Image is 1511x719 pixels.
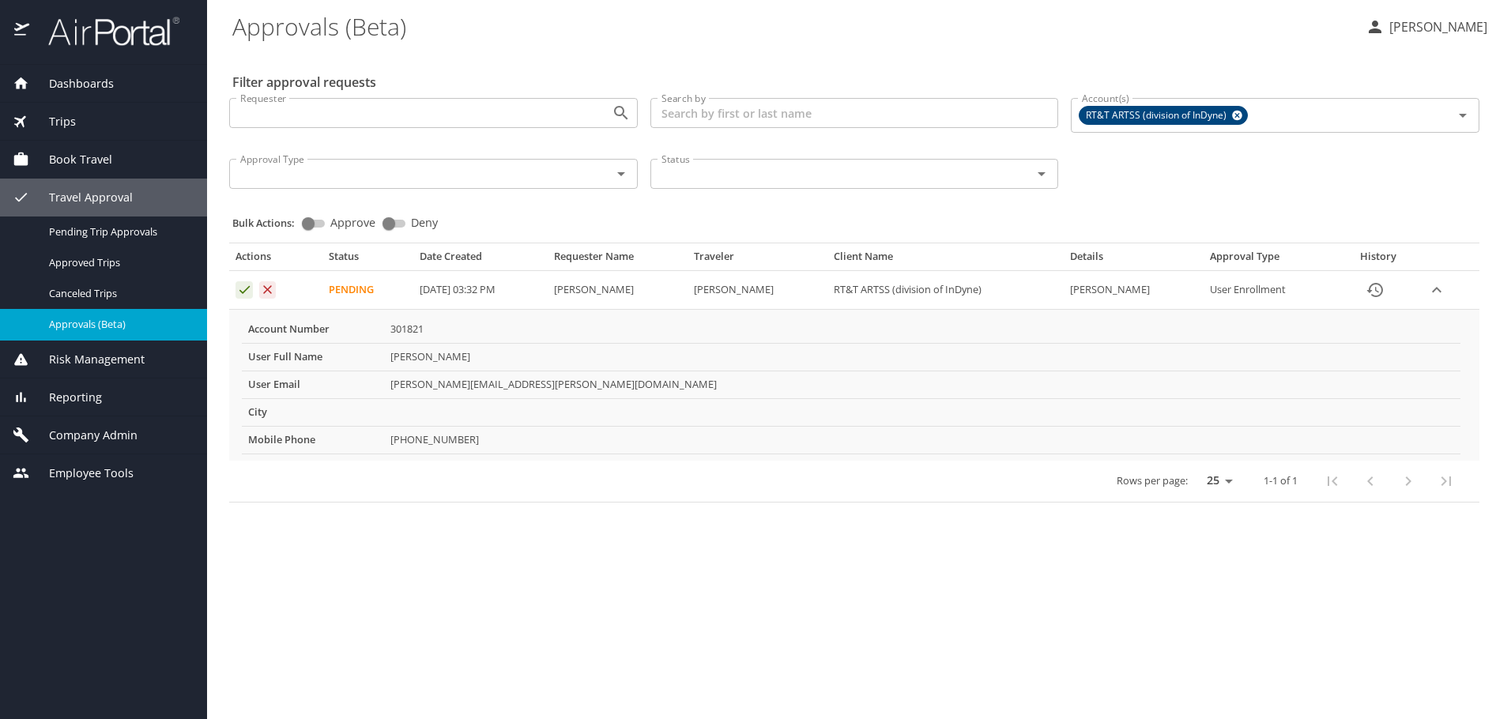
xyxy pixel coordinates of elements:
button: expand row [1425,278,1449,302]
p: [PERSON_NAME] [1385,17,1487,36]
td: RT&T ARTSS (division of InDyne) [827,271,1064,310]
span: Risk Management [29,351,145,368]
th: User Full Name [242,343,384,371]
th: Traveler [688,250,827,270]
p: Bulk Actions: [232,216,307,230]
th: Details [1064,250,1204,270]
p: Rows per page: [1117,476,1188,486]
td: [DATE] 03:32 PM [413,271,548,310]
input: Search by first or last name [650,98,1059,128]
button: [PERSON_NAME] [1359,13,1494,41]
button: History [1356,271,1394,309]
td: [PERSON_NAME] [384,343,1460,371]
span: Approvals (Beta) [49,317,188,332]
th: Date Created [413,250,548,270]
p: 1-1 of 1 [1264,476,1298,486]
span: Approved Trips [49,255,188,270]
table: More info for approvals [242,316,1460,454]
th: Requester Name [548,250,688,270]
span: Canceled Trips [49,286,188,301]
th: Approval Type [1204,250,1338,270]
span: Dashboards [29,75,114,92]
th: City [242,398,384,426]
button: Open [1031,163,1053,185]
h2: Filter approval requests [232,70,376,95]
td: [PERSON_NAME] [548,271,688,310]
td: [PERSON_NAME] [1064,271,1204,310]
button: Deny request [259,281,277,299]
th: Account Number [242,316,384,343]
button: Open [1452,104,1474,126]
span: Employee Tools [29,465,134,482]
span: Book Travel [29,151,112,168]
img: airportal-logo.png [31,16,179,47]
table: Approval table [229,250,1479,502]
span: Company Admin [29,427,138,444]
th: User Email [242,371,384,398]
td: User Enrollment [1204,271,1338,310]
td: [PERSON_NAME] [688,271,827,310]
th: Status [322,250,413,270]
span: Deny [411,217,438,228]
th: Actions [229,250,322,270]
h1: Approvals (Beta) [232,2,1353,51]
button: Open [610,163,632,185]
img: icon-airportal.png [14,16,31,47]
button: Open [610,102,632,124]
span: Reporting [29,389,102,406]
span: Approve [330,217,375,228]
span: Trips [29,113,76,130]
span: Pending Trip Approvals [49,224,188,239]
button: Approve request [236,281,253,299]
td: 301821 [384,316,1460,343]
td: Pending [322,271,413,310]
th: History [1338,250,1419,270]
span: Travel Approval [29,189,133,206]
td: [PERSON_NAME][EMAIL_ADDRESS][PERSON_NAME][DOMAIN_NAME] [384,371,1460,398]
span: RT&T ARTSS (division of InDyne) [1080,107,1236,124]
td: [PHONE_NUMBER] [384,426,1460,454]
div: RT&T ARTSS (division of InDyne) [1079,106,1248,125]
th: Mobile Phone [242,426,384,454]
select: rows per page [1194,469,1238,492]
th: Client Name [827,250,1064,270]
